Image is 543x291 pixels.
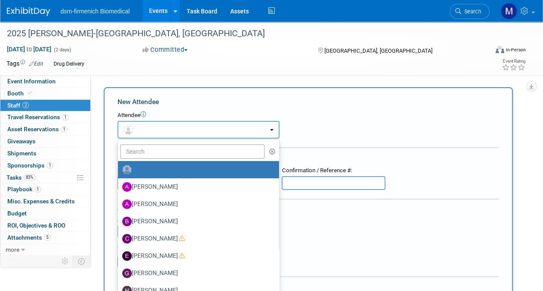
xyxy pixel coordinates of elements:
[7,126,67,133] span: Asset Reservations
[6,174,35,181] span: Tasks
[122,199,132,209] img: A.jpg
[0,148,90,159] a: Shipments
[117,97,499,107] div: New Attendee
[117,206,499,214] div: Cost:
[117,154,499,162] div: Registration / Ticket Info (optional)
[0,208,90,219] a: Budget
[0,232,90,244] a: Attachments5
[7,114,69,120] span: Travel Reservations
[324,47,432,54] span: [GEOGRAPHIC_DATA], [GEOGRAPHIC_DATA]
[7,78,56,85] span: Event Information
[0,244,90,256] a: more
[122,165,132,174] img: Unassigned-User-Icon.png
[51,60,87,69] div: Drug Delivery
[35,186,41,193] span: 1
[73,256,91,267] td: Toggle Event Tabs
[0,123,90,135] a: Asset Reservations1
[122,249,270,263] label: [PERSON_NAME]
[44,234,51,240] span: 5
[495,46,504,53] img: Format-Inperson.png
[122,234,132,244] img: C.jpg
[461,8,481,15] span: Search
[117,111,499,120] div: Attendee
[122,269,132,278] img: G.jpg
[122,180,270,194] label: [PERSON_NAME]
[0,100,90,111] a: Staff2
[0,136,90,147] a: Giveaways
[122,266,270,280] label: [PERSON_NAME]
[6,246,19,253] span: more
[140,45,191,54] button: Committed
[58,256,73,267] td: Personalize Event Tab Strip
[7,138,35,145] span: Giveaways
[7,198,75,205] span: Misc. Expenses & Credits
[6,45,52,53] span: [DATE] [DATE]
[282,167,385,175] div: Confirmation / Reference #:
[7,210,27,217] span: Budget
[122,217,132,226] img: B.jpg
[7,222,65,229] span: ROI, Objectives & ROO
[0,88,90,99] a: Booth
[0,196,90,207] a: Misc. Expenses & Credits
[7,150,36,157] span: Shipments
[501,3,517,19] img: Melanie Davison
[7,186,41,193] span: Playbook
[122,232,270,246] label: [PERSON_NAME]
[6,59,43,69] td: Tags
[24,174,35,180] span: 83%
[53,47,71,53] span: (2 days)
[0,111,90,123] a: Travel Reservations1
[25,46,33,53] span: to
[0,183,90,195] a: Playbook1
[0,76,90,87] a: Event Information
[122,251,132,261] img: E.jpg
[47,162,53,168] span: 1
[120,144,265,159] input: Search
[505,47,526,53] div: In-Person
[5,3,369,12] body: Rich Text Area. Press ALT-0 for help.
[60,8,130,15] span: dsm-firmenich Biomedical
[61,126,67,133] span: 1
[7,102,29,109] span: Staff
[502,59,525,63] div: Event Rating
[0,172,90,183] a: Tasks83%
[7,90,34,97] span: Booth
[29,61,43,67] a: Edit
[4,26,481,41] div: 2025 [PERSON_NAME]-[GEOGRAPHIC_DATA], [GEOGRAPHIC_DATA]
[22,102,29,108] span: 2
[122,215,270,228] label: [PERSON_NAME]
[28,91,32,95] i: Booth reservation complete
[122,197,270,211] label: [PERSON_NAME]
[122,182,132,192] img: A.jpg
[450,4,489,19] a: Search
[0,220,90,231] a: ROI, Objectives & ROO
[62,114,69,120] span: 1
[7,7,50,16] img: ExhibitDay
[7,162,53,169] span: Sponsorships
[7,234,51,241] span: Attachments
[0,160,90,171] a: Sponsorships1
[450,45,526,58] div: Event Format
